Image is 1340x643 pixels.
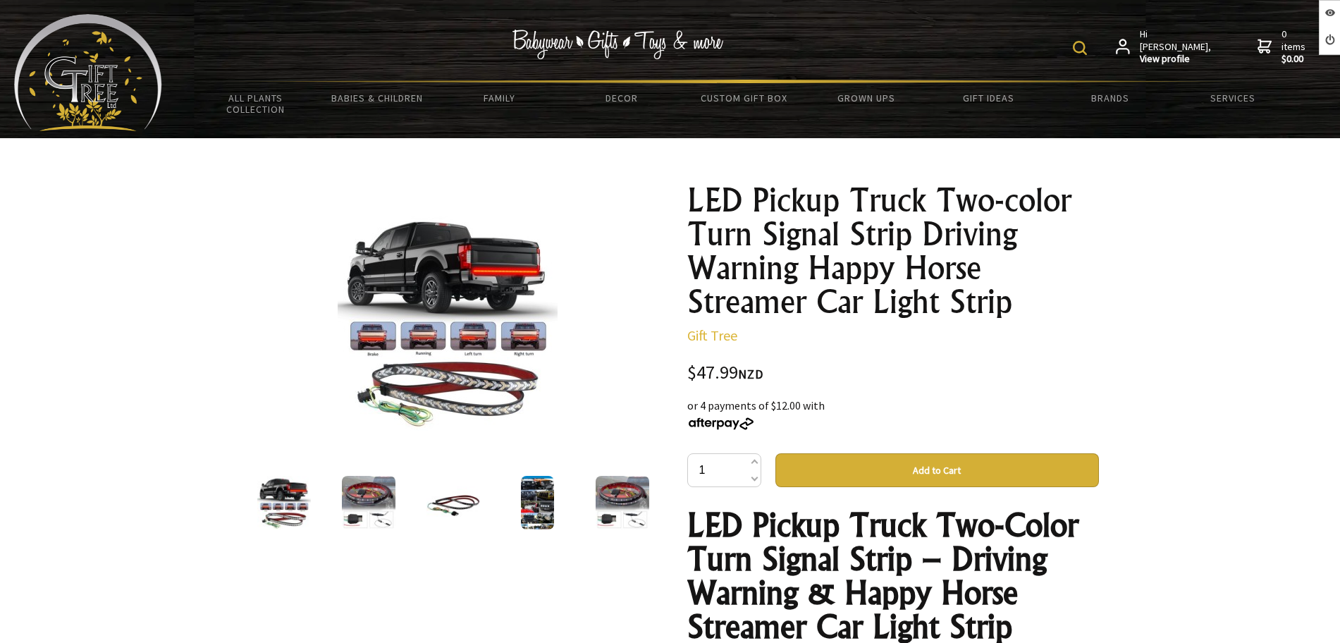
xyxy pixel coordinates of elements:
img: LED Pickup Truck Two-color Turn Signal Strip Driving Warning Happy Horse Streamer Car Light Strip [596,476,649,529]
span: 0 items [1281,27,1308,66]
img: Babyware - Gifts - Toys and more... [14,14,162,131]
img: LED Pickup Truck Two-color Turn Signal Strip Driving Warning Happy Horse Streamer Car Light Strip [342,476,395,529]
a: 0 items$0.00 [1258,28,1308,66]
button: Add to Cart [775,453,1099,487]
a: Custom Gift Box [683,83,805,113]
strong: $0.00 [1281,53,1308,66]
img: product search [1073,41,1087,55]
img: Afterpay [687,417,755,430]
a: Brands [1050,83,1172,113]
a: Gift Tree [687,326,737,344]
a: All Plants Collection [195,83,316,124]
h1: LED Pickup Truck Two-color Turn Signal Strip Driving Warning Happy Horse Streamer Car Light Strip [687,183,1099,319]
span: Hi [PERSON_NAME], [1140,28,1212,66]
strong: View profile [1140,53,1212,66]
div: or 4 payments of $12.00 with [687,397,1099,431]
img: LED Pickup Truck Two-color Turn Signal Strip Driving Warning Happy Horse Streamer Car Light Strip [338,211,558,431]
img: LED Pickup Truck Two-color Turn Signal Strip Driving Warning Happy Horse Streamer Car Light Strip [521,476,553,529]
img: Babywear - Gifts - Toys & more [512,30,723,59]
img: LED Pickup Truck Two-color Turn Signal Strip Driving Warning Happy Horse Streamer Car Light Strip [257,476,311,529]
a: Services [1172,83,1293,113]
div: $47.99 [687,364,1099,383]
a: Babies & Children [316,83,438,113]
a: Gift Ideas [927,83,1049,113]
a: Grown Ups [805,83,927,113]
a: Hi [PERSON_NAME],View profile [1116,28,1212,66]
a: Decor [560,83,682,113]
a: Family [438,83,560,113]
img: LED Pickup Truck Two-color Turn Signal Strip Driving Warning Happy Horse Streamer Car Light Strip [426,476,480,529]
span: NZD [738,366,763,382]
